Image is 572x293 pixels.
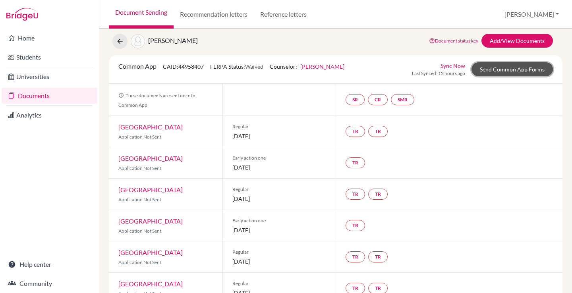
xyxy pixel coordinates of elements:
[232,195,327,203] span: [DATE]
[346,220,365,231] a: TR
[2,276,97,291] a: Community
[346,189,365,200] a: TR
[118,62,157,70] span: Common App
[472,62,553,76] a: Send Common App Forms
[412,70,465,77] span: Last Synced: 12 hours ago
[232,154,327,162] span: Early action one
[2,107,97,123] a: Analytics
[232,249,327,256] span: Regular
[232,257,327,266] span: [DATE]
[368,126,388,137] a: TR
[441,62,465,70] a: Sync Now
[429,38,478,44] a: Document status key
[391,94,414,105] a: SMR
[118,93,195,108] span: These documents are sent once to Common App
[118,197,161,202] span: Application Not Sent
[2,30,97,46] a: Home
[245,63,263,70] span: Waived
[232,163,327,172] span: [DATE]
[346,251,365,262] a: TR
[2,256,97,272] a: Help center
[368,189,388,200] a: TR
[118,228,161,234] span: Application Not Sent
[232,226,327,234] span: [DATE]
[346,157,365,168] a: TR
[118,165,161,171] span: Application Not Sent
[232,280,327,287] span: Regular
[2,69,97,85] a: Universities
[118,280,183,287] a: [GEOGRAPHIC_DATA]
[118,259,161,265] span: Application Not Sent
[2,49,97,65] a: Students
[6,8,38,21] img: Bridge-U
[232,123,327,130] span: Regular
[232,186,327,193] span: Regular
[148,37,198,44] span: [PERSON_NAME]
[118,154,183,162] a: [GEOGRAPHIC_DATA]
[118,217,183,225] a: [GEOGRAPHIC_DATA]
[210,63,263,70] span: FERPA Status:
[300,63,344,70] a: [PERSON_NAME]
[501,7,562,22] button: [PERSON_NAME]
[232,132,327,140] span: [DATE]
[118,123,183,131] a: [GEOGRAPHIC_DATA]
[232,217,327,224] span: Early action one
[2,88,97,104] a: Documents
[118,186,183,193] a: [GEOGRAPHIC_DATA]
[270,63,344,70] span: Counselor:
[163,63,204,70] span: CAID: 44958407
[118,249,183,256] a: [GEOGRAPHIC_DATA]
[368,251,388,262] a: TR
[481,34,553,48] a: Add/View Documents
[118,134,161,140] span: Application Not Sent
[346,94,365,105] a: SR
[346,126,365,137] a: TR
[368,94,388,105] a: CR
